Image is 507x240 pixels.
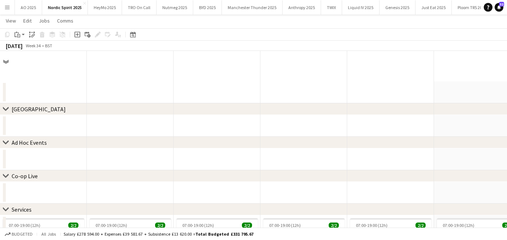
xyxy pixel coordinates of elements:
span: 07:00-19:00 (12h) [443,223,474,228]
div: Services [12,206,32,213]
span: 2/2 [415,223,426,228]
button: Just Eat 2025 [415,0,452,15]
span: View [6,17,16,24]
div: BST [45,43,52,48]
span: Week 34 [24,43,42,48]
span: 2/2 [329,223,339,228]
a: 32 [495,3,503,12]
button: AO 2025 [15,0,42,15]
span: 2/2 [242,223,252,228]
div: [GEOGRAPHIC_DATA] [12,105,66,113]
a: Edit [20,16,35,25]
div: Co-op Live [12,172,38,180]
button: Nutmeg 2025 [157,0,193,15]
span: All jobs [40,231,57,237]
a: Jobs [36,16,53,25]
button: TWIX [321,0,342,15]
div: Salary £278 594.00 + Expenses £39 581.67 + Subsistence £13 620.00 = [64,231,253,237]
span: 07:00-19:00 (12h) [356,223,388,228]
a: Comms [54,16,76,25]
button: Budgeted [4,230,34,238]
span: Jobs [39,17,50,24]
button: HeyMo 2025 [88,0,122,15]
button: Liquid IV 2025 [342,0,380,15]
span: 07:00-19:00 (12h) [269,223,301,228]
span: Edit [23,17,32,24]
span: 2/2 [155,223,165,228]
span: Comms [57,17,73,24]
span: 2/2 [68,223,78,228]
a: View [3,16,19,25]
span: Budgeted [12,232,33,237]
span: Total Budgeted £331 795.67 [195,231,253,237]
div: Ad Hoc Events [12,139,47,146]
button: BYD 2025 [193,0,222,15]
button: Ploom TRS 2025 [452,0,492,15]
button: TRO On Call [122,0,157,15]
span: 07:00-19:00 (12h) [182,223,214,228]
button: Genesis 2025 [380,0,415,15]
span: 32 [499,2,504,7]
button: Nordic Spirit 2025 [42,0,88,15]
button: Anthropy 2025 [283,0,321,15]
span: 07:00-19:00 (12h) [9,223,40,228]
div: [DATE] [6,42,23,49]
span: 07:00-19:00 (12h) [96,223,127,228]
button: Manchester Thunder 2025 [222,0,283,15]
